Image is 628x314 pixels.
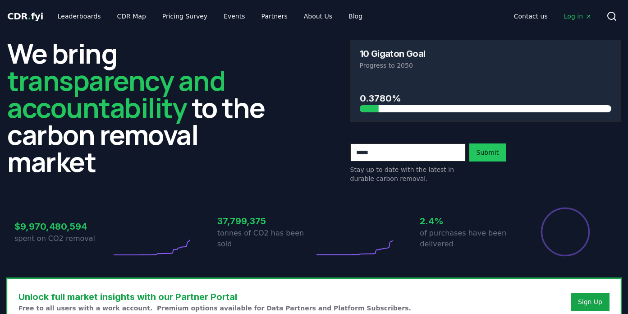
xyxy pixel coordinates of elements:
p: of purchases have been delivered [420,228,517,249]
h2: We bring to the carbon removal market [7,40,278,175]
div: Percentage of sales delivered [540,207,591,257]
h3: 37,799,375 [217,214,314,228]
a: Blog [341,8,370,24]
a: CDR Map [110,8,153,24]
p: Stay up to date with the latest in durable carbon removal. [350,165,466,183]
h3: 2.4% [420,214,517,228]
p: tonnes of CO2 has been sold [217,228,314,249]
a: Leaderboards [50,8,108,24]
h3: $9,970,480,594 [14,220,111,233]
h3: 0.3780% [360,92,612,105]
p: Progress to 2050 [360,61,612,70]
a: About Us [297,8,339,24]
a: Contact us [507,8,555,24]
a: Log in [557,8,599,24]
span: . [28,11,31,22]
h3: 10 Gigaton Goal [360,49,426,58]
a: Pricing Survey [155,8,215,24]
a: Sign Up [578,297,602,306]
a: Partners [254,8,295,24]
p: spent on CO2 removal [14,233,111,244]
h3: Unlock full market insights with our Partner Portal [18,290,411,304]
p: Free to all users with a work account. Premium options available for Data Partners and Platform S... [18,304,411,313]
nav: Main [507,8,599,24]
a: CDR.fyi [7,10,43,23]
button: Sign Up [571,293,610,311]
span: CDR fyi [7,11,43,22]
span: Log in [564,12,592,21]
nav: Main [50,8,370,24]
a: Events [216,8,252,24]
span: transparency and accountability [7,62,225,126]
button: Submit [469,143,506,162]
